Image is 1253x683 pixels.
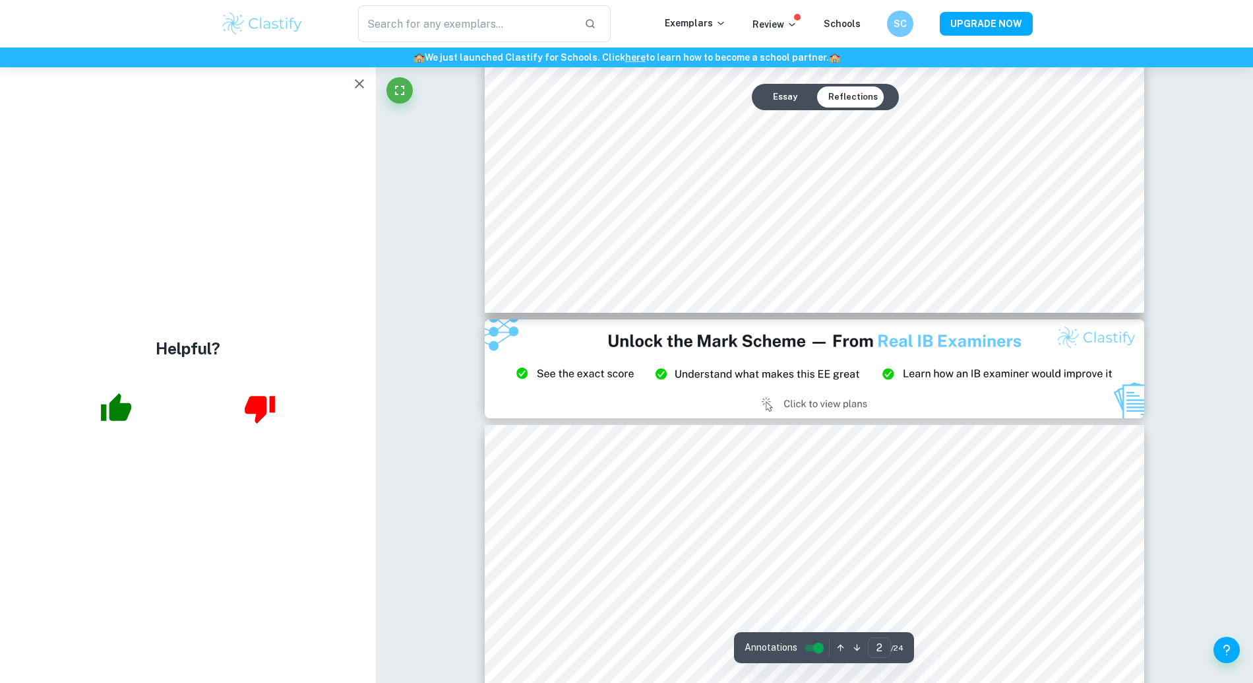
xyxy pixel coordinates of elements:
button: UPGRADE NOW [940,12,1033,36]
p: Review [752,17,797,32]
button: Help and Feedback [1213,637,1240,663]
button: Reflections [818,86,888,108]
h6: We just launched Clastify for Schools. Click to learn how to become a school partner. [3,50,1250,65]
span: 🏫 [829,52,840,63]
button: SC [887,11,913,37]
h4: Helpful? [156,337,220,360]
button: Fullscreen [386,77,413,104]
input: Search for any exemplars... [358,5,574,42]
a: here [625,52,646,63]
button: Essay [762,86,808,108]
span: / 24 [891,642,903,654]
h6: SC [893,16,908,31]
span: 🏫 [413,52,425,63]
a: Schools [824,18,861,29]
img: Clastify logo [220,11,304,37]
span: Annotations [745,641,797,655]
img: Ad [485,319,1144,418]
p: Exemplars [665,16,726,30]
